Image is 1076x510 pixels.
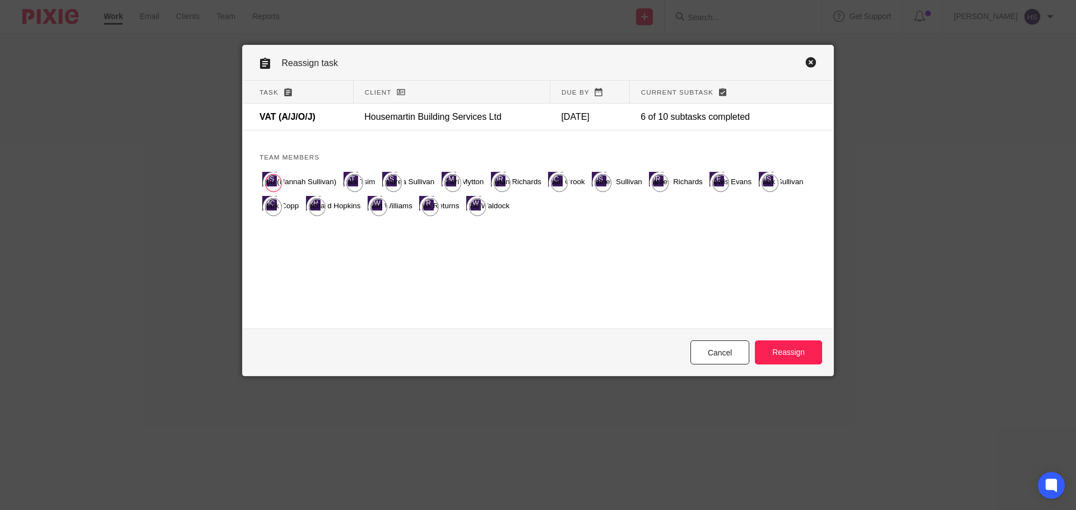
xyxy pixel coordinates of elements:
a: Close this dialog window [690,340,750,364]
span: Client [366,88,392,95]
span: Reassign task [281,58,339,67]
h4: Team members [259,152,817,161]
span: Due by [558,88,583,95]
a: Close this dialog window [805,57,817,72]
span: VAT (A/J/O/J) [259,113,309,120]
p: Housemartin Building Services Ltd [365,110,535,121]
p: [DATE] [557,110,618,121]
td: 6 of 10 subtasks completed [629,103,789,130]
span: Task [259,88,279,95]
span: Current subtask [641,88,709,95]
input: Reassign [755,340,822,364]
